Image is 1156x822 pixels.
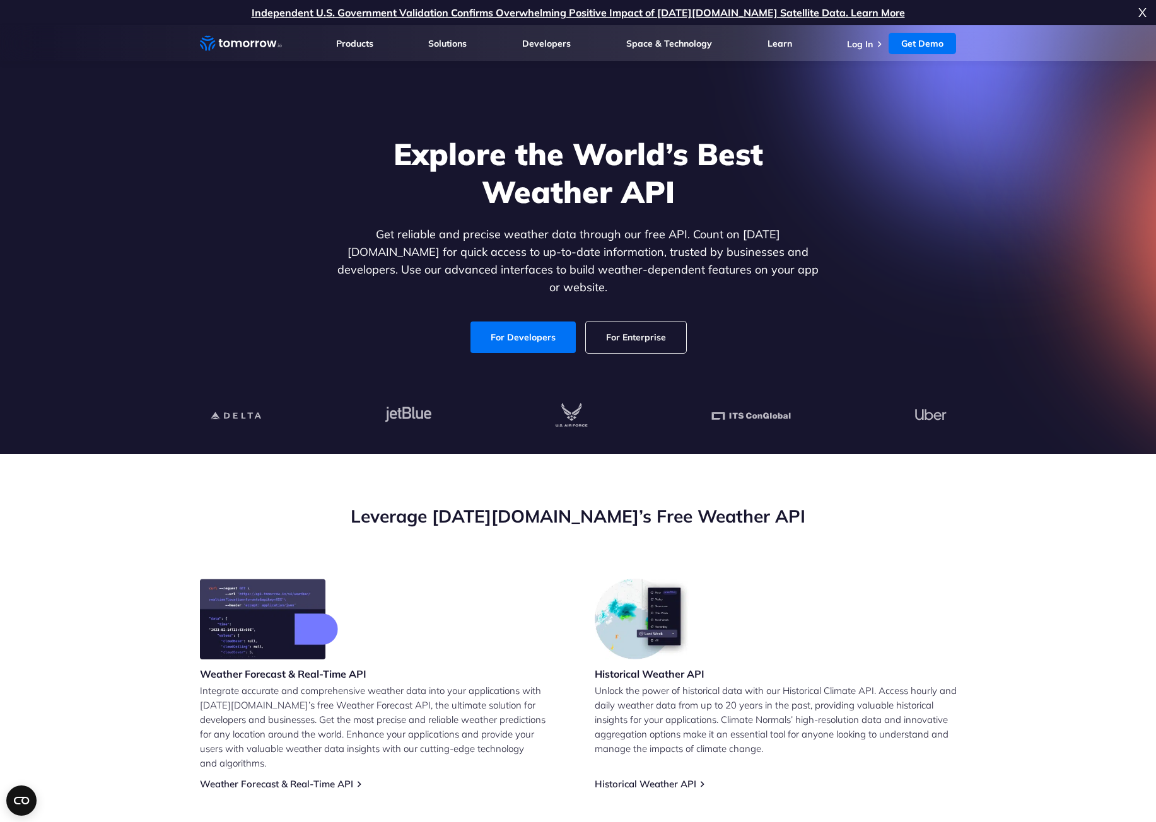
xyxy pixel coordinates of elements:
[768,38,792,49] a: Learn
[889,33,956,54] a: Get Demo
[200,667,366,681] h3: Weather Forecast & Real-Time API
[586,321,686,353] a: For Enterprise
[336,38,373,49] a: Products
[595,667,704,681] h3: Historical Weather API
[200,683,562,770] p: Integrate accurate and comprehensive weather data into your applications with [DATE][DOMAIN_NAME]...
[847,38,873,50] a: Log In
[522,38,571,49] a: Developers
[428,38,467,49] a: Solutions
[335,226,822,296] p: Get reliable and precise weather data through our free API. Count on [DATE][DOMAIN_NAME] for quic...
[200,34,282,53] a: Home link
[595,683,957,756] p: Unlock the power of historical data with our Historical Climate API. Access hourly and daily weat...
[252,6,905,19] a: Independent U.S. Government Validation Confirms Overwhelming Positive Impact of [DATE][DOMAIN_NAM...
[335,135,822,211] h1: Explore the World’s Best Weather API
[200,778,353,790] a: Weather Forecast & Real-Time API
[595,778,696,790] a: Historical Weather API
[626,38,712,49] a: Space & Technology
[200,504,957,528] h2: Leverage [DATE][DOMAIN_NAME]’s Free Weather API
[470,321,576,353] a: For Developers
[6,785,37,816] button: Open CMP widget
